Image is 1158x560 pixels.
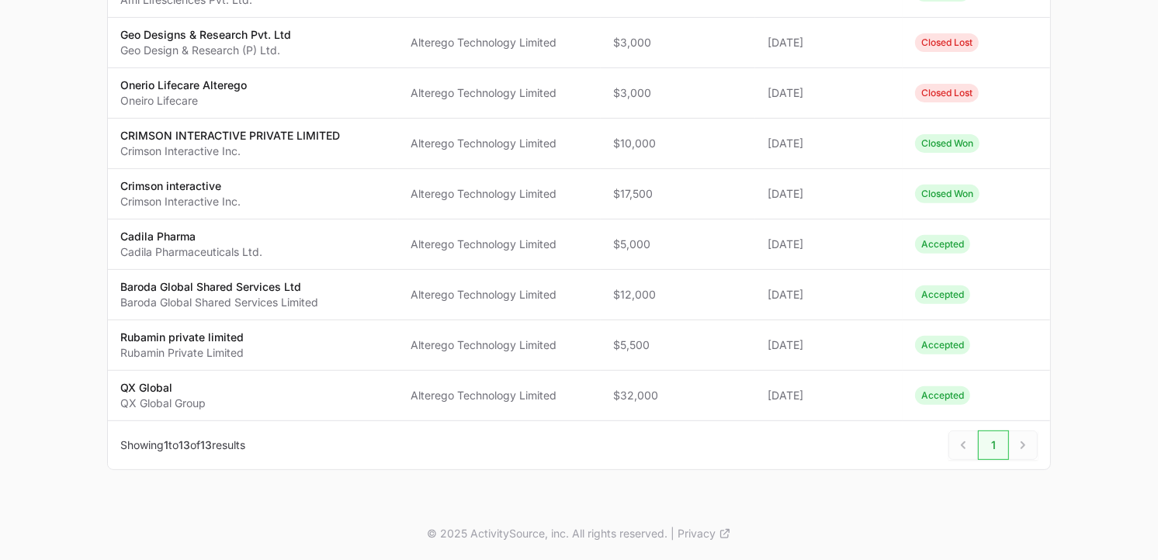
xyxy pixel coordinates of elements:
span: Alterego Technology Limited [411,237,588,252]
p: Geo Design & Research (P) Ltd. [120,43,291,58]
p: Crimson Interactive Inc. [120,194,241,209]
span: [DATE] [768,237,890,252]
p: Baroda Global Shared Services Limited [120,295,318,310]
span: $3,000 [613,35,744,50]
span: [DATE] [768,85,890,101]
span: 1 [164,438,168,451]
span: [DATE] [768,337,890,353]
a: Privacy [678,526,731,541]
span: Alterego Technology Limited [411,136,588,151]
span: $32,000 [613,388,744,403]
span: [DATE] [768,136,890,151]
span: $5,500 [613,337,744,353]
p: Onerio Lifecare Alterego [120,78,247,93]
p: Rubamin Private Limited [120,345,244,361]
span: [DATE] [768,287,890,302]
p: Cadila Pharmaceuticals Ltd. [120,244,262,260]
p: QX Global [120,380,206,396]
p: Cadila Pharma [120,229,262,244]
span: Alterego Technology Limited [411,35,588,50]
span: 13 [179,438,190,451]
span: [DATE] [768,388,890,403]
span: $3,000 [613,85,744,101]
span: 1 [978,430,1009,460]
span: | [671,526,674,541]
span: [DATE] [768,35,890,50]
p: QX Global Group [120,396,206,411]
span: $10,000 [613,136,744,151]
span: $5,000 [613,237,744,252]
span: $12,000 [613,287,744,302]
p: Rubamin private limited [120,330,244,345]
span: Alterego Technology Limited [411,337,588,353]
p: Crimson Interactive Inc. [120,143,340,159]
span: Alterego Technology Limited [411,85,588,101]
p: Oneiro Lifecare [120,93,247,109]
p: Showing to of results [120,437,245,453]
p: Geo Designs & Research Pvt. Ltd [120,27,291,43]
span: [DATE] [768,186,890,202]
span: Alterego Technology Limited [411,388,588,403]
span: Alterego Technology Limited [411,186,588,202]
p: CRIMSON INTERACTIVE PRIVATE LIMITED [120,128,340,143]
span: $17,500 [613,186,744,202]
p: © 2025 ActivitySource, inc. All rights reserved. [427,526,667,541]
span: Alterego Technology Limited [411,287,588,302]
span: 13 [200,438,212,451]
p: Baroda Global Shared Services Ltd [120,279,318,295]
p: Crimson interactive [120,178,241,194]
